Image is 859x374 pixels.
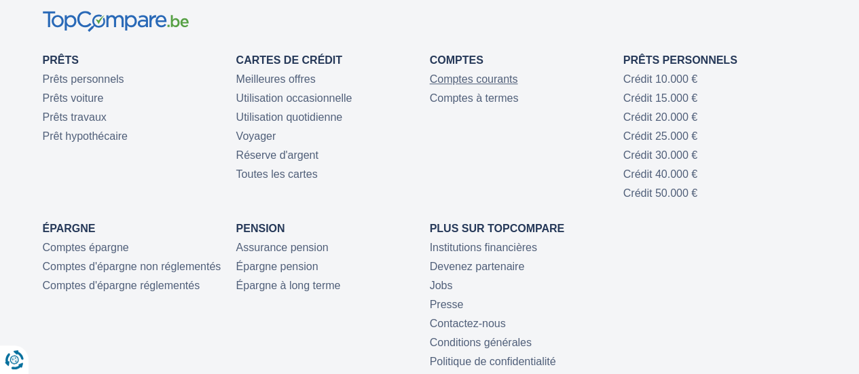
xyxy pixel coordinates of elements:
[236,92,352,104] a: Utilisation occasionnelle
[236,168,318,180] a: Toutes les cartes
[430,73,518,85] a: Comptes courants
[623,73,697,85] a: Crédit 10.000 €
[43,73,124,85] a: Prêts personnels
[236,73,316,85] a: Meilleures offres
[623,187,697,199] a: Crédit 50.000 €
[623,54,737,66] a: Prêts personnels
[236,223,285,234] a: Pension
[623,149,697,161] a: Crédit 30.000 €
[236,280,341,291] a: Épargne à long terme
[430,280,453,291] a: Jobs
[623,92,697,104] a: Crédit 15.000 €
[236,54,342,66] a: Cartes de Crédit
[430,356,556,367] a: Politique de confidentialité
[236,261,318,272] a: Épargne pension
[623,130,697,142] a: Crédit 25.000 €
[43,280,200,291] a: Comptes d'épargne réglementés
[430,92,519,104] a: Comptes à termes
[430,261,525,272] a: Devenez partenaire
[43,223,96,234] a: Épargne
[430,337,532,348] a: Conditions générales
[43,261,221,272] a: Comptes d'épargne non réglementés
[43,92,104,104] a: Prêts voiture
[43,54,79,66] a: Prêts
[623,111,697,123] a: Crédit 20.000 €
[43,111,107,123] a: Prêts travaux
[430,54,483,66] a: Comptes
[43,242,129,253] a: Comptes épargne
[623,168,697,180] a: Crédit 40.000 €
[430,299,464,310] a: Presse
[430,242,537,253] a: Institutions financières
[43,130,128,142] a: Prêt hypothécaire
[430,223,565,234] a: Plus sur TopCompare
[236,149,318,161] a: Réserve d'argent
[43,11,189,32] img: TopCompare
[236,242,329,253] a: Assurance pension
[236,111,343,123] a: Utilisation quotidienne
[236,130,276,142] a: Voyager
[430,318,506,329] a: Contactez-nous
